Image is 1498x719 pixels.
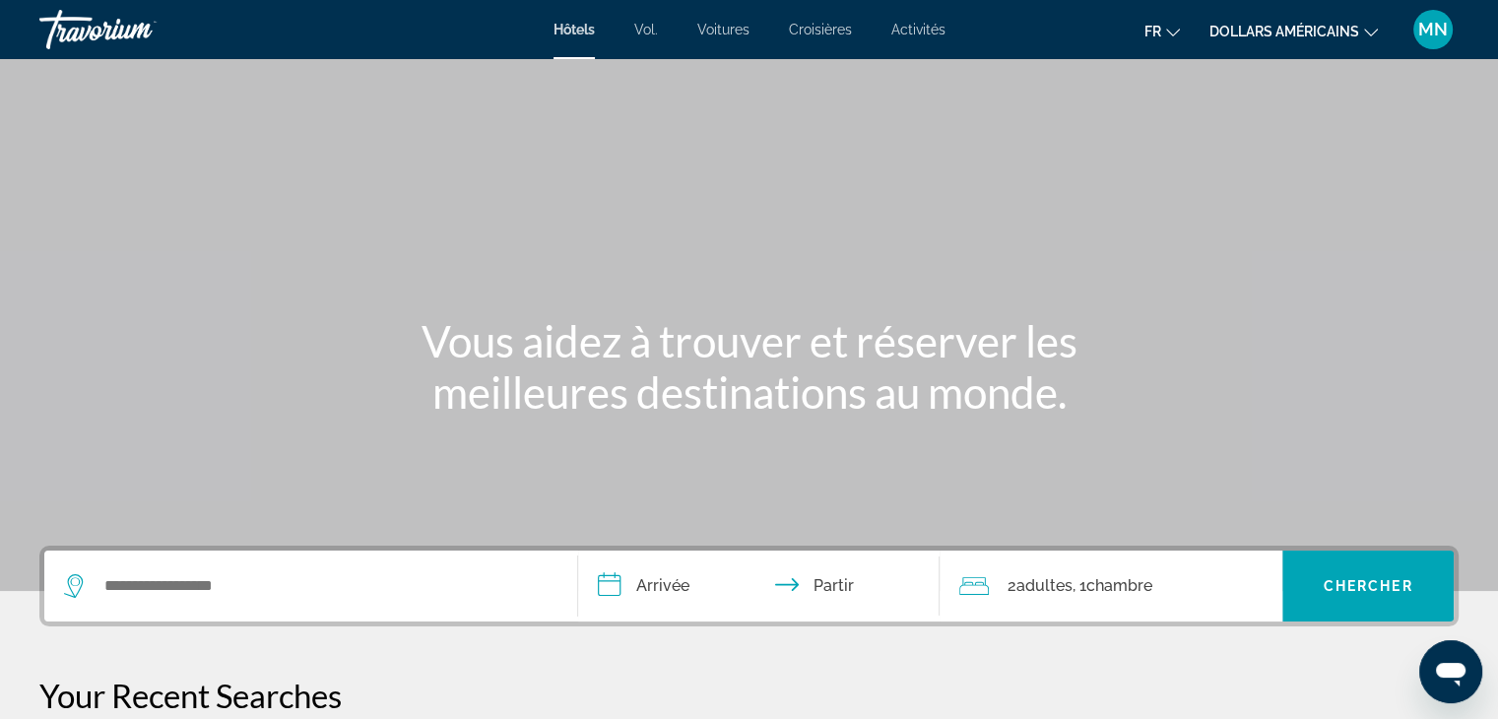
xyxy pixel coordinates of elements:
a: Croisières [789,22,852,37]
button: Chercher [1282,551,1454,621]
p: Your Recent Searches [39,676,1459,715]
font: Chambre [1085,576,1151,595]
button: Changer de langue [1144,17,1180,45]
a: Travorium [39,4,236,55]
font: , 1 [1072,576,1085,595]
div: Widget de recherche [44,551,1454,621]
font: adultes [1015,576,1072,595]
font: fr [1144,24,1161,39]
iframe: Bouton de lancement de la fenêtre de messagerie [1419,640,1482,703]
font: Vous aidez à trouver et réserver les meilleures destinations au monde. [422,315,1077,418]
font: Chercher [1324,578,1413,594]
button: Voyageurs : 2 adultes, 0 enfants [940,551,1282,621]
font: dollars américains [1209,24,1359,39]
a: Activités [891,22,945,37]
a: Hôtels [554,22,595,37]
font: 2 [1007,576,1015,595]
a: Vol. [634,22,658,37]
a: Voitures [697,22,749,37]
button: Menu utilisateur [1407,9,1459,50]
button: Changer de devise [1209,17,1378,45]
font: MN [1418,19,1448,39]
button: Dates d'arrivée et de départ [578,551,941,621]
